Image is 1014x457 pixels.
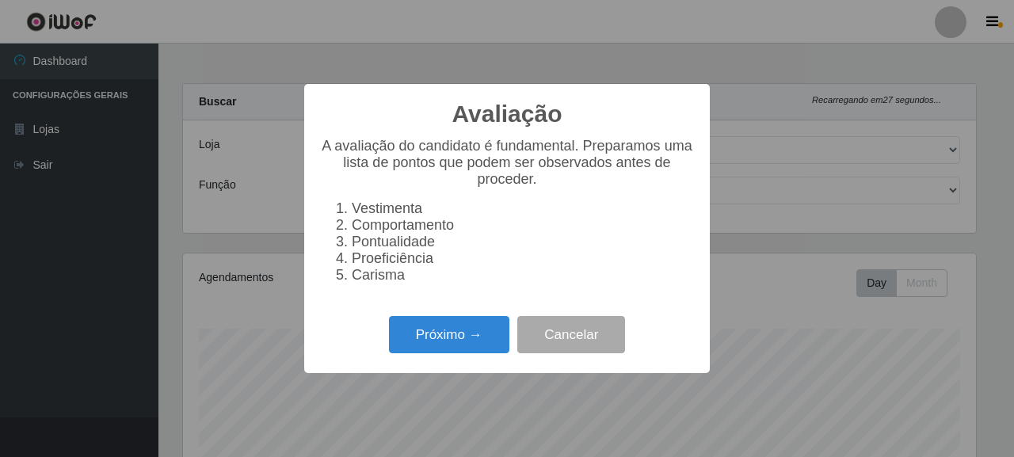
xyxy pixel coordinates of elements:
[452,100,562,128] h2: Avaliação
[352,200,694,217] li: Vestimenta
[352,234,694,250] li: Pontualidade
[320,138,694,188] p: A avaliação do candidato é fundamental. Preparamos uma lista de pontos que podem ser observados a...
[517,316,625,353] button: Cancelar
[352,250,694,267] li: Proeficiência
[352,217,694,234] li: Comportamento
[352,267,694,284] li: Carisma
[389,316,509,353] button: Próximo →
